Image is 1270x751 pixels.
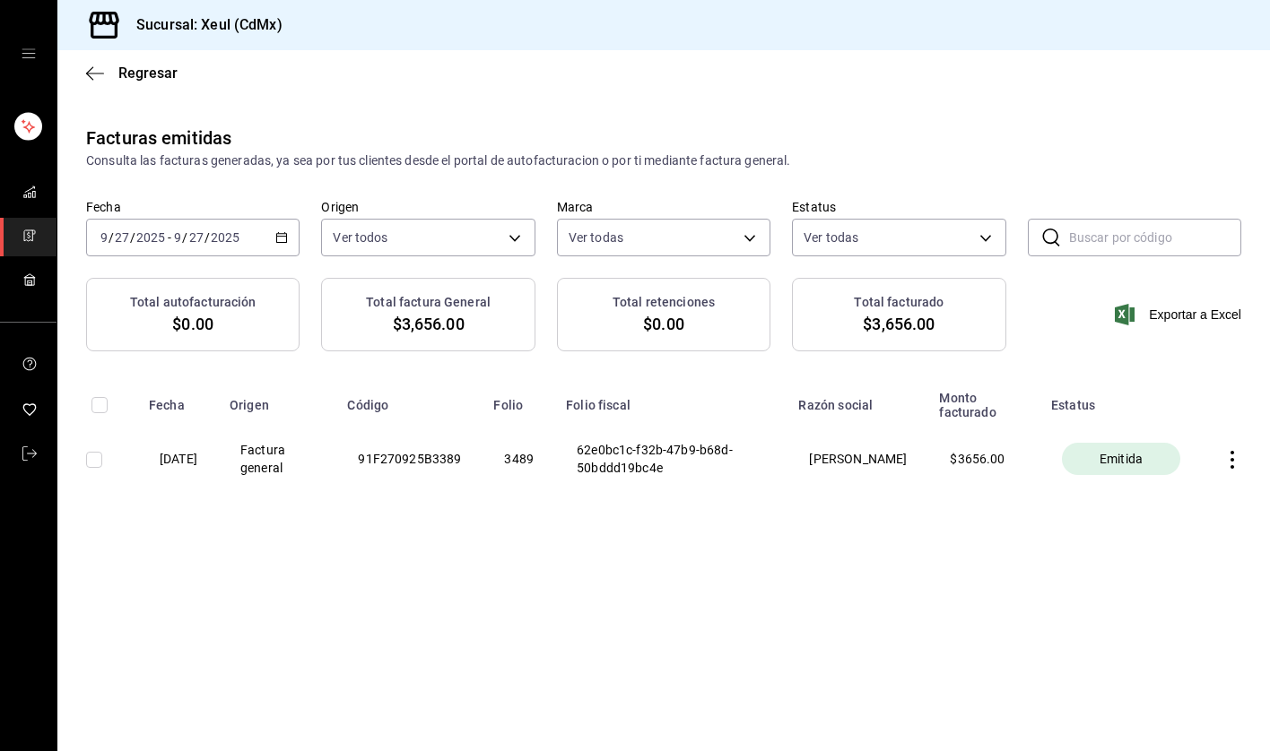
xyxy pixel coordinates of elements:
input: ---- [210,230,240,245]
span: / [109,230,114,245]
button: Exportar a Excel [1118,304,1241,325]
th: 91F270925B3389 [336,419,483,498]
h3: Total autofacturación [130,293,257,312]
h3: Total retenciones [613,293,715,312]
span: - [168,230,171,245]
span: $0.00 [172,312,213,336]
span: Ver todas [804,229,858,246]
label: Origen [321,201,535,213]
th: Monto facturado [928,380,1040,419]
div: Facturas emitidas [86,125,231,151]
th: [PERSON_NAME] [787,419,928,498]
span: / [130,230,135,245]
input: -- [114,230,130,245]
span: Ver todas [569,229,623,246]
input: -- [173,230,182,245]
label: Marca [557,201,770,213]
button: Regresar [86,65,178,82]
label: Estatus [792,201,1005,213]
th: 3489 [483,419,555,498]
th: Código [336,380,483,419]
th: Razón social [787,380,928,419]
span: $0.00 [643,312,684,336]
input: ---- [135,230,166,245]
span: Emitida [1092,450,1150,468]
span: / [182,230,187,245]
th: Folio fiscal [555,380,787,419]
input: Buscar por código [1069,220,1241,255]
h3: Sucursal: Xeul (CdMx) [122,14,283,36]
th: Fecha [138,380,219,419]
th: $ 3656.00 [928,419,1040,498]
span: Ver todos [333,229,387,246]
input: -- [188,230,204,245]
h3: Total facturado [854,293,944,312]
span: $3,656.00 [863,312,935,336]
input: -- [100,230,109,245]
th: Factura general [219,419,336,498]
span: $3,656.00 [393,312,465,336]
th: Origen [219,380,336,419]
h3: Total factura General [366,293,491,312]
th: [DATE] [138,419,219,498]
button: open drawer [22,47,36,61]
span: Regresar [118,65,178,82]
div: Consulta las facturas generadas, ya sea por tus clientes desde el portal de autofacturacion o por... [86,151,1241,170]
th: Folio [483,380,555,419]
th: 62e0bc1c-f32b-47b9-b68d-50bddd19bc4e [555,419,787,498]
label: Fecha [86,201,300,213]
span: / [204,230,210,245]
th: Estatus [1040,380,1202,419]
